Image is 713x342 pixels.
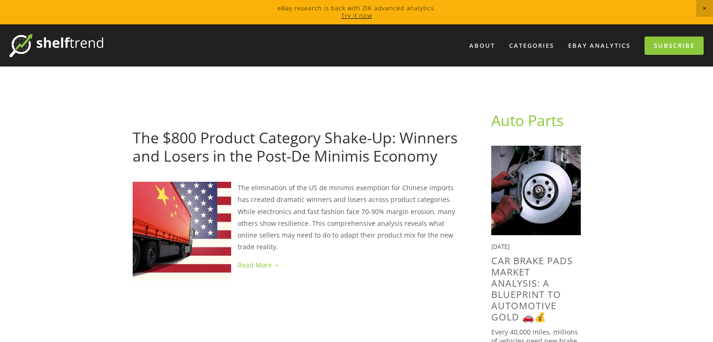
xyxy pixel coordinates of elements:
[133,182,231,280] img: The $800 Product Category Shake-Up: Winners and Losers in the Post-De Minimis Economy
[133,333,154,342] a: [DATE]
[491,254,573,323] a: Car Brake Pads Market Analysis: A Blueprint to Automotive Gold 🚗💰
[491,242,510,251] time: [DATE]
[9,34,103,57] img: ShelfTrend
[491,146,581,235] img: Car Brake Pads Market Analysis: A Blueprint to Automotive Gold 🚗💰
[503,38,560,53] div: Categories
[133,127,458,165] a: The $800 Product Category Shake-Up: Winners and Losers in the Post-De Minimis Economy
[562,38,637,53] a: eBay Analytics
[463,38,501,53] a: About
[133,113,154,122] a: [DATE]
[645,37,704,55] a: Subscribe
[341,11,372,20] a: Try it now
[491,110,563,130] a: Auto Parts
[133,182,461,253] p: The elimination of the US de minimis exemption for Chinese imports has created dramatic winners a...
